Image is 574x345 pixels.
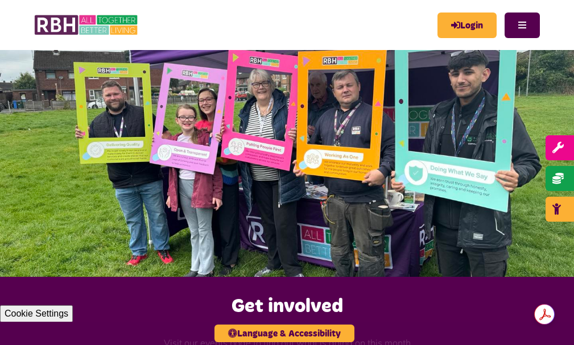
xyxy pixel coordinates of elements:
[6,294,568,319] h2: Get involved
[34,11,139,39] img: RBH
[437,13,497,38] a: MyRBH
[214,325,354,342] button: Language & Accessibility
[505,13,540,38] button: Navigation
